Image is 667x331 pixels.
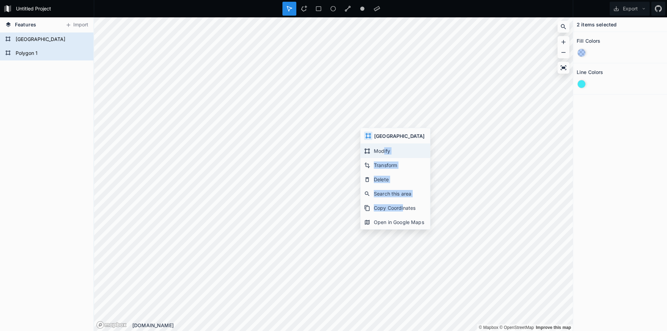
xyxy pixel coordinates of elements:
button: Import [62,19,92,31]
a: Map feedback [536,325,571,330]
div: Modify [361,144,430,158]
h4: [GEOGRAPHIC_DATA] [374,132,425,140]
h2: Line Colors [577,67,603,77]
a: Mapbox logo [96,321,127,329]
button: Export [610,2,650,16]
span: Features [15,21,36,28]
a: OpenStreetMap [500,325,534,330]
div: [DOMAIN_NAME] [132,322,573,329]
div: Transform [361,158,430,172]
a: Mapbox [479,325,498,330]
h2: Fill Colors [577,35,601,46]
div: Search this area [361,187,430,201]
h4: 2 items selected [577,21,617,28]
div: Open in Google Maps [361,215,430,229]
div: Copy Coordinates [361,201,430,215]
div: Delete [361,172,430,187]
